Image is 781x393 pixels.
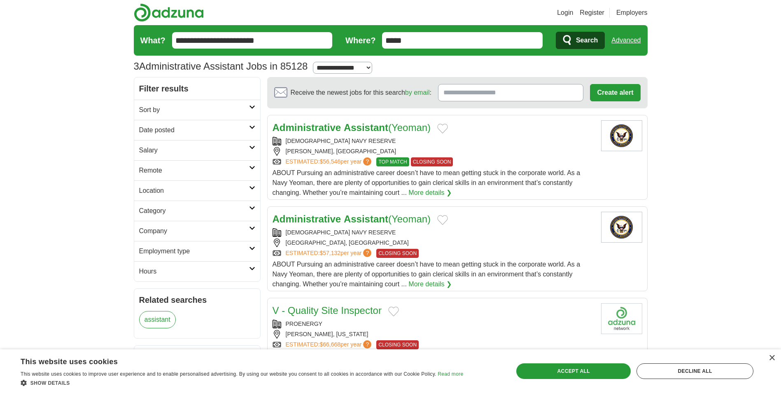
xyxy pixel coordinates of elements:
strong: Administrative [273,213,341,225]
span: ABOUT Pursuing an administrative career doesn’t have to mean getting stuck in the corporate world... [273,261,581,288]
h2: Location [139,186,249,196]
img: Company logo [601,303,642,334]
div: [GEOGRAPHIC_DATA], [GEOGRAPHIC_DATA] [273,239,594,247]
h2: Company [139,226,249,236]
button: Search [556,32,605,49]
strong: Assistant [344,122,388,133]
a: ESTIMATED:$66,668per year? [286,340,373,349]
h2: Date posted [139,125,249,135]
span: $56,546 [319,158,340,165]
div: [PERSON_NAME], [US_STATE] [273,330,594,339]
h2: Remote [139,166,249,175]
h2: Filter results [134,77,260,100]
a: Advanced [611,32,641,49]
span: ? [363,340,371,349]
strong: Assistant [344,213,388,225]
button: Add to favorite jobs [388,306,399,316]
a: ESTIMATED:$56,546per year? [286,157,373,166]
div: Accept all [516,363,631,379]
span: This website uses cookies to improve user experience and to enable personalised advertising. By u... [21,371,436,377]
button: Create alert [590,84,640,101]
img: Adzuna logo [134,3,204,22]
span: ? [363,249,371,257]
a: Category [134,201,260,221]
a: Date posted [134,120,260,140]
div: Show details [21,379,463,387]
span: CLOSING SOON [411,157,453,166]
a: Login [557,8,573,18]
a: [DEMOGRAPHIC_DATA] NAVY RESERVE [286,138,396,144]
label: Where? [345,34,375,47]
button: Add to favorite jobs [437,215,448,225]
button: Add to favorite jobs [437,124,448,133]
a: Employment type [134,241,260,261]
div: [PERSON_NAME], [GEOGRAPHIC_DATA] [273,147,594,156]
span: ABOUT Pursuing an administrative career doesn’t have to mean getting stuck in the corporate world... [273,169,581,196]
img: US Navy Reserve logo [601,212,642,243]
a: by email [405,89,430,96]
a: More details ❯ [408,188,452,198]
label: What? [140,34,166,47]
a: V - Quality Site Inspector [273,305,382,316]
div: This website uses cookies [21,354,443,367]
img: US Navy Reserve logo [601,120,642,151]
span: 3 [134,59,139,74]
a: More details ❯ [408,279,452,289]
h2: Related searches [139,294,255,306]
a: ESTIMATED:$57,132per year? [286,249,373,258]
span: CLOSING SOON [376,249,419,258]
a: [DEMOGRAPHIC_DATA] NAVY RESERVE [286,229,396,236]
a: Hours [134,261,260,281]
h1: Administrative Assistant Jobs in 85128 [134,61,308,72]
a: Register [580,8,604,18]
span: Search [576,32,598,49]
a: Administrative Assistant(Yeoman) [273,122,431,133]
span: CLOSING SOON [376,340,419,349]
span: Receive the newest jobs for this search : [291,88,431,98]
div: Close [769,355,775,361]
a: Employers [616,8,648,18]
div: PROENERGY [273,320,594,328]
a: Administrative Assistant(Yeoman) [273,213,431,225]
span: Show details [30,380,70,386]
h2: Category [139,206,249,216]
span: ? [363,157,371,166]
a: Remote [134,160,260,180]
div: Decline all [636,363,753,379]
a: Sort by [134,100,260,120]
span: $57,132 [319,250,340,256]
h2: Sort by [139,105,249,115]
strong: Administrative [273,122,341,133]
a: Location [134,180,260,201]
h2: Employment type [139,246,249,256]
span: $66,668 [319,341,340,348]
a: assistant [139,311,176,328]
h2: Hours [139,267,249,276]
span: TOP MATCH [376,157,409,166]
a: Read more, opens a new window [438,371,463,377]
a: Salary [134,140,260,160]
h2: Salary [139,145,249,155]
a: Company [134,221,260,241]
